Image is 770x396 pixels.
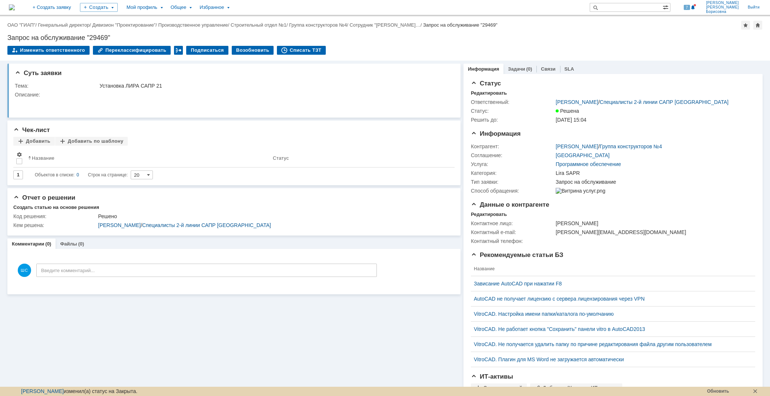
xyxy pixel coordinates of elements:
[13,204,99,210] div: Создать статью на основе решения
[556,117,586,123] span: [DATE] 15:04
[471,80,501,87] span: Статус
[508,66,525,72] a: Задачи
[471,90,507,96] div: Редактировать
[13,194,75,201] span: Отчет о решении
[7,34,763,41] div: Запрос на обслуживание "29469"
[753,21,762,30] div: Сделать домашней страницей
[556,143,598,149] a: [PERSON_NAME]
[474,326,746,332] a: VitroCAD. Не работает кнопка "Сохранить" панели vitro в AutoCAD2013
[471,152,554,158] div: Соглашение:
[289,22,349,28] div: /
[471,108,554,114] div: Статус:
[38,22,90,28] a: Генеральный директор
[270,149,449,167] th: Статус
[471,179,554,185] div: Тип заявки:
[9,4,15,10] img: logo
[706,1,739,5] span: [PERSON_NAME]
[684,5,690,10] span: 7
[471,143,554,149] div: Контрагент:
[474,311,746,317] a: VitroCAD. Настройка имени папки/каталога по-умолчанию
[98,213,449,219] div: Решено
[474,296,746,302] a: AutoCAD не получает лицензию с сервера лицензирования через VPN
[12,241,44,247] a: Комментарии
[541,66,555,72] a: Связи
[556,188,605,194] img: Витрина услуг.png
[556,179,751,185] div: Запрос на обслуживание
[231,22,289,28] div: /
[77,170,79,179] div: 0
[80,3,118,12] div: Создать
[474,356,746,362] a: VitroCAD. Плагин для MS Word не загружается автоматически
[471,229,554,235] div: Контактный e-mail:
[21,388,64,394] a: [PERSON_NAME]
[98,222,141,228] a: [PERSON_NAME]
[471,238,554,244] div: Контактный телефон:
[556,108,579,114] span: Решена
[174,46,183,55] div: Работа с массовостью
[15,92,450,98] div: Описание:
[98,222,449,228] div: /
[565,66,574,72] a: SLA
[13,222,97,228] div: Кем решена:
[471,188,554,194] div: Способ обращения:
[600,99,729,105] a: Специалисты 2-й линии САПР [GEOGRAPHIC_DATA]
[706,10,739,14] span: Борисовна
[100,83,449,89] div: Установка ЛИРА САПР 21
[32,155,54,161] div: Название
[471,161,554,167] div: Услуга:
[556,220,751,226] div: [PERSON_NAME]
[7,22,35,28] a: ОАО "ГИАП"
[35,170,128,179] i: Строк на странице:
[35,172,74,177] span: Объектов в списке:
[18,264,31,277] span: ШС
[13,213,97,219] div: Код решения:
[556,143,662,149] div: /
[9,4,15,10] a: Перейти на домашнюю страницу
[21,388,703,395] div: изменил(а) статус на Закрыта.
[38,22,93,28] div: /
[471,251,563,258] span: Рекомендуемые статьи БЗ
[556,161,621,167] a: Программное обеспечение
[471,211,507,217] div: Редактировать
[471,373,513,380] span: ИТ-активы
[13,126,50,133] span: Чек-лист
[741,21,750,30] div: Добавить в избранное
[474,341,746,347] a: VitroCAD. Не получается удалить папку по причине редактирования файла другим пользователем
[158,22,231,28] div: /
[231,22,287,28] a: Строительный отдел №1
[142,222,271,228] a: Специалисты 2-й линии САПР [GEOGRAPHIC_DATA]
[474,281,746,287] a: Зависание AutoCAD при нажатии F8
[600,143,662,149] a: Группа конструкторов №4
[707,389,751,394] div: Обновить
[92,22,155,28] a: Дивизион "Проектирование"
[663,3,670,10] span: Расширенный поиск
[273,155,289,161] div: Статус
[92,22,158,28] div: /
[78,241,84,247] div: (0)
[471,130,520,137] span: Информация
[7,22,38,28] div: /
[556,99,729,105] div: /
[471,220,554,226] div: Контактное лицо:
[60,241,77,247] a: Файлы
[16,152,22,158] span: Настройки
[423,22,498,28] div: Запрос на обслуживание "29469"
[46,241,51,247] div: (0)
[468,66,499,72] a: Информация
[349,22,420,28] a: Сотрудник "[PERSON_NAME]…
[471,262,749,276] th: Название
[556,152,610,158] a: [GEOGRAPHIC_DATA]
[556,229,751,235] div: [PERSON_NAME][EMAIL_ADDRESS][DOMAIN_NAME]
[25,149,270,167] th: Название
[15,83,98,89] div: Тема:
[15,70,61,77] span: Суть заявки
[349,22,423,28] div: /
[471,99,554,105] div: Ответственный:
[706,5,739,10] span: [PERSON_NAME]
